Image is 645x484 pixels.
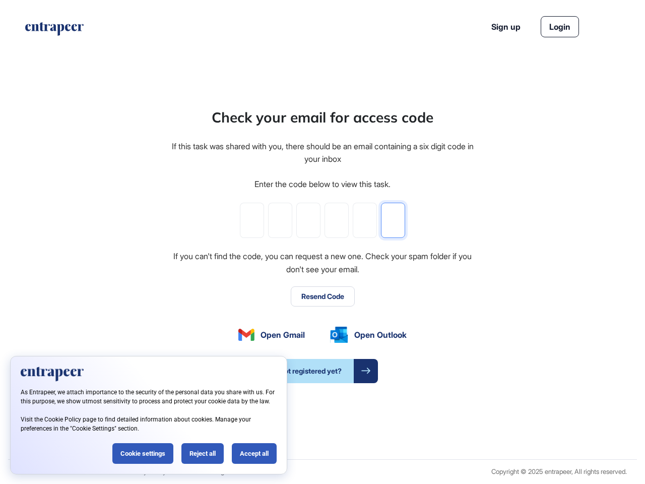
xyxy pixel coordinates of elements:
div: Enter the code below to view this task. [254,178,391,191]
div: If this task was shared with you, there should be an email containing a six digit code in your inbox [170,140,475,166]
div: Copyright © 2025 entrapeer, All rights reserved. [491,468,627,475]
a: Open Outlook [330,327,407,343]
span: Not registered yet? [267,359,354,383]
a: Sign up [491,21,521,33]
div: If you can't find the code, you can request a new one. Check your spam folder if you don't see yo... [170,250,475,276]
span: Open Gmail [261,329,305,341]
a: Open Gmail [238,329,305,341]
a: entrapeer-logo [24,22,85,39]
button: Resend Code [291,286,355,307]
span: Open Outlook [354,329,407,341]
div: Check your email for access code [212,107,433,128]
a: Not registered yet? [267,359,378,383]
a: Login [541,16,579,37]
